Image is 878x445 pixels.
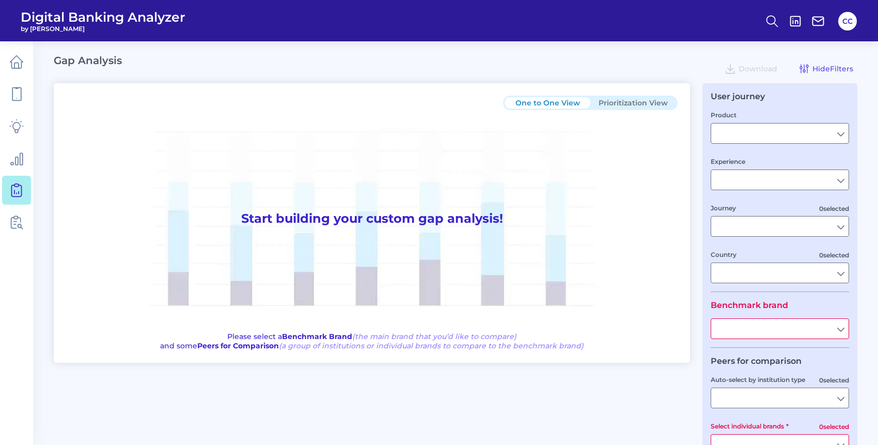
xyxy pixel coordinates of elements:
label: Product [711,111,736,119]
label: Journey [711,204,736,212]
span: by [PERSON_NAME] [21,25,185,33]
span: Digital Banking Analyzer [21,9,185,25]
button: Prioritization View [590,97,676,109]
span: (the main brand that you’d like to compare) [352,332,516,341]
button: CC [838,12,857,30]
h1: Start building your custom gap analysis! [66,110,678,328]
p: Please select a and some [160,332,584,350]
label: Country [711,251,736,258]
button: HideFilters [794,60,857,77]
b: Benchmark Brand [282,332,352,341]
legend: Benchmark brand [711,300,788,310]
label: Auto-select by institution type [711,376,805,383]
div: User journey [711,91,765,101]
span: Hide Filters [812,64,853,73]
b: Peers for Comparison [197,341,279,350]
span: Download [739,64,777,73]
label: Select individual brands [711,422,789,430]
button: Download [720,60,781,77]
label: Experience [711,158,745,165]
legend: Peers for comparison [711,356,802,366]
h2: Gap Analysis [54,54,122,67]
button: One to One View [505,97,590,109]
span: (a group of institutions or individual brands to compare to the benchmark brand) [279,341,584,350]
